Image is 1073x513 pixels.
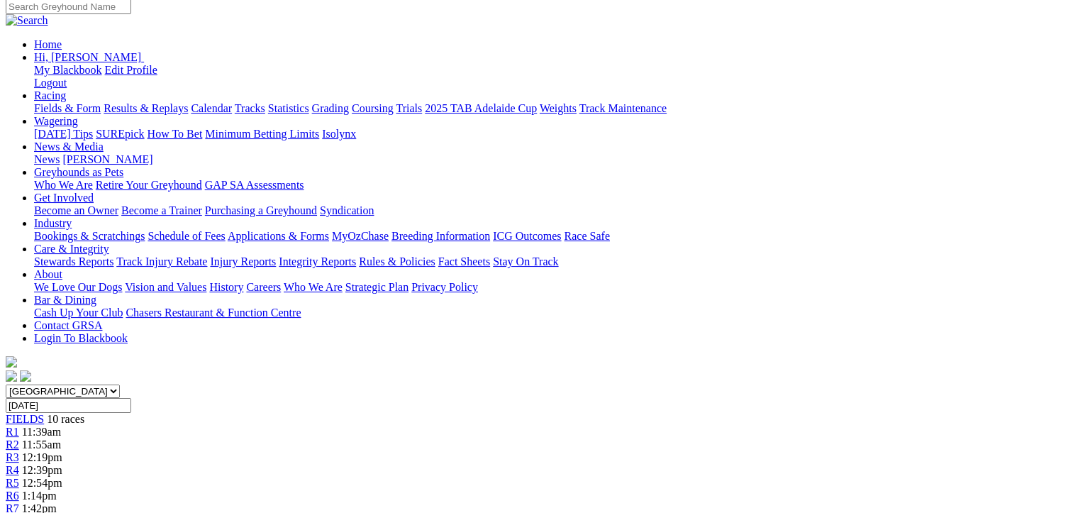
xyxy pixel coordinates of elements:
span: 11:39am [22,426,61,438]
a: R3 [6,451,19,463]
a: Integrity Reports [279,255,356,267]
a: Racing [34,89,66,101]
a: Who We Are [34,179,93,191]
div: Industry [34,230,1067,243]
a: Isolynx [322,128,356,140]
a: Stay On Track [493,255,558,267]
a: Privacy Policy [411,281,478,293]
a: Fields & Form [34,102,101,114]
a: Breeding Information [391,230,490,242]
a: Get Involved [34,192,94,204]
a: R4 [6,464,19,476]
a: Race Safe [564,230,609,242]
a: Calendar [191,102,232,114]
a: Home [34,38,62,50]
a: Careers [246,281,281,293]
a: Logout [34,77,67,89]
img: facebook.svg [6,370,17,382]
a: R5 [6,477,19,489]
a: Trials [396,102,422,114]
a: MyOzChase [332,230,389,242]
div: Bar & Dining [34,307,1067,319]
a: Vision and Values [125,281,206,293]
a: Grading [312,102,349,114]
span: Hi, [PERSON_NAME] [34,51,141,63]
a: GAP SA Assessments [205,179,304,191]
img: twitter.svg [20,370,31,382]
a: Bar & Dining [34,294,96,306]
a: Cash Up Your Club [34,307,123,319]
a: 2025 TAB Adelaide Cup [425,102,537,114]
a: Purchasing a Greyhound [205,204,317,216]
a: SUREpick [96,128,144,140]
div: Get Involved [34,204,1067,217]
a: Syndication [320,204,374,216]
a: About [34,268,62,280]
a: Stewards Reports [34,255,113,267]
span: 10 races [47,413,84,425]
a: ICG Outcomes [493,230,561,242]
div: Wagering [34,128,1067,140]
a: Track Maintenance [579,102,667,114]
span: 1:14pm [22,490,57,502]
a: [DATE] Tips [34,128,93,140]
a: R1 [6,426,19,438]
a: Greyhounds as Pets [34,166,123,178]
a: How To Bet [148,128,203,140]
a: Contact GRSA [34,319,102,331]
div: Racing [34,102,1067,115]
a: My Blackbook [34,64,102,76]
img: Search [6,14,48,27]
a: Rules & Policies [359,255,435,267]
a: Login To Blackbook [34,332,128,344]
a: Strategic Plan [345,281,408,293]
div: Care & Integrity [34,255,1067,268]
span: 12:54pm [22,477,62,489]
a: Bookings & Scratchings [34,230,145,242]
a: Minimum Betting Limits [205,128,319,140]
a: Chasers Restaurant & Function Centre [126,307,301,319]
a: Fact Sheets [438,255,490,267]
a: News & Media [34,140,104,153]
a: Become an Owner [34,204,118,216]
a: Statistics [268,102,309,114]
img: logo-grsa-white.png [6,356,17,368]
a: Retire Your Greyhound [96,179,202,191]
a: We Love Our Dogs [34,281,122,293]
a: R2 [6,438,19,451]
a: Track Injury Rebate [116,255,207,267]
a: Weights [540,102,577,114]
span: 12:19pm [22,451,62,463]
span: 11:55am [22,438,61,451]
a: Schedule of Fees [148,230,225,242]
a: Become a Trainer [121,204,202,216]
input: Select date [6,398,131,413]
div: About [34,281,1067,294]
a: Applications & Forms [228,230,329,242]
a: Coursing [352,102,394,114]
a: History [209,281,243,293]
a: Tracks [235,102,265,114]
a: Injury Reports [210,255,276,267]
a: News [34,153,60,165]
div: News & Media [34,153,1067,166]
div: Hi, [PERSON_NAME] [34,64,1067,89]
a: Results & Replays [104,102,188,114]
a: R6 [6,490,19,502]
div: Greyhounds as Pets [34,179,1067,192]
a: Wagering [34,115,78,127]
a: FIELDS [6,413,44,425]
a: Edit Profile [105,64,157,76]
a: Care & Integrity [34,243,109,255]
a: Industry [34,217,72,229]
a: [PERSON_NAME] [62,153,152,165]
a: Who We Are [284,281,343,293]
span: 12:39pm [22,464,62,476]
